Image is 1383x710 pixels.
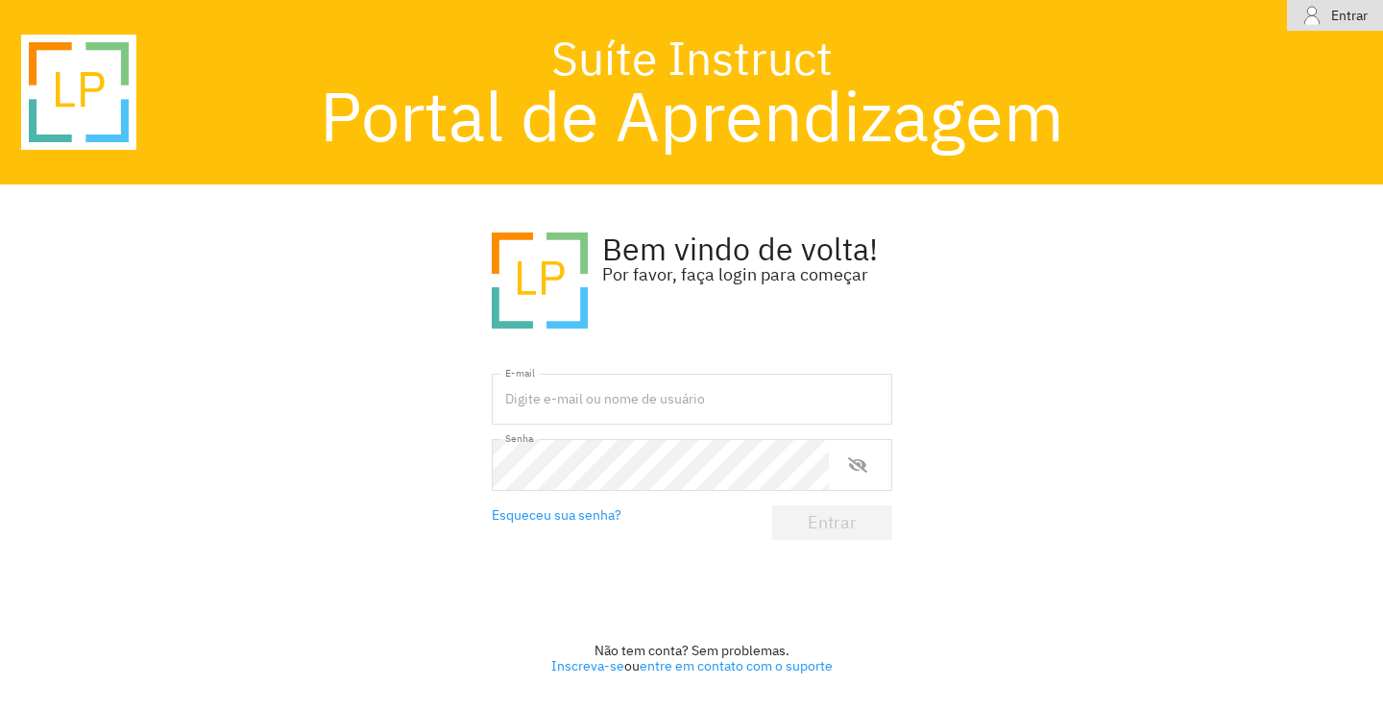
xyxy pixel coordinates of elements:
[492,506,621,524] font: Esqueceu sua senha?
[602,263,868,285] font: Por favor, faça login para começar
[1331,7,1368,24] font: Entrar
[492,374,892,426] input: Digite e-mail ou nome de usuário
[640,657,833,674] font: entre em contato com o suporte
[551,657,624,674] font: Inscreva-se
[602,229,878,269] font: Bem vindo de volta!
[837,444,879,486] button: mostrar ou ocultar senha
[551,28,833,87] font: Suíte Instruct
[594,642,789,659] font: Não tem conta? Sem problemas.
[320,70,1064,160] font: Portal de Aprendizagem
[624,657,640,674] font: ou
